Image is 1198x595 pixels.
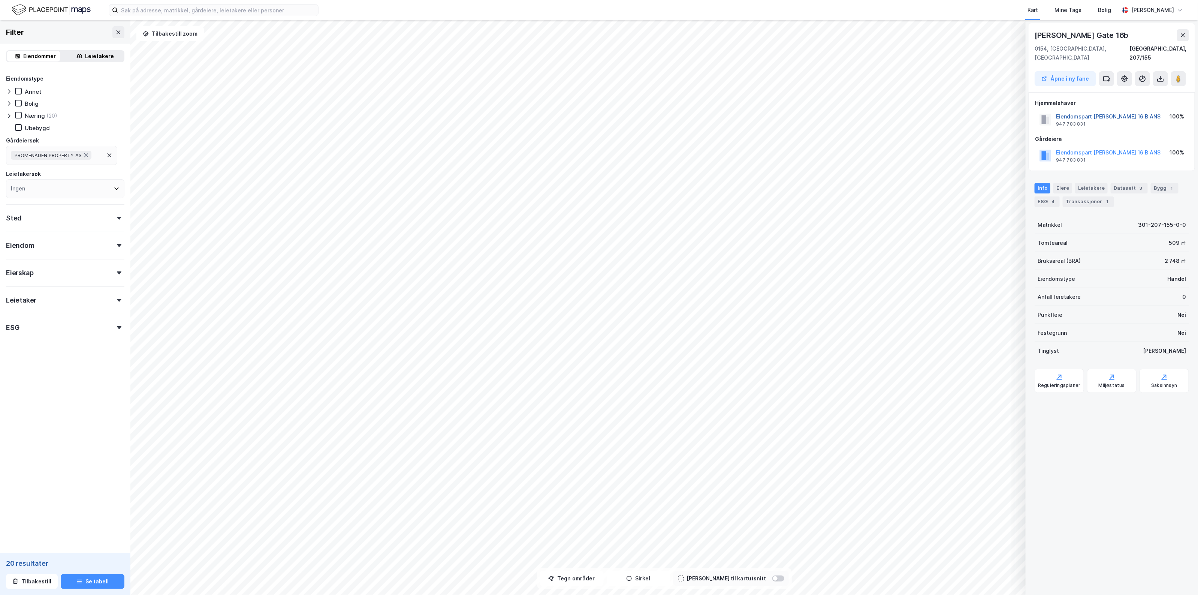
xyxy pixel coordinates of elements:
[1035,71,1096,86] button: Åpne i ny fane
[1038,256,1081,265] div: Bruksareal (BRA)
[6,26,24,38] div: Filter
[1169,238,1186,247] div: 509 ㎡
[6,559,124,568] div: 20 resultater
[1056,157,1086,163] div: 947 783 831
[1111,183,1148,193] div: Datasett
[1165,256,1186,265] div: 2 748 ㎡
[1075,183,1108,193] div: Leietakere
[1063,196,1114,207] div: Transaksjoner
[1098,6,1111,15] div: Bolig
[1170,112,1184,121] div: 100%
[1038,346,1059,355] div: Tinglyst
[6,74,43,83] div: Eiendomstype
[15,152,82,158] span: PROMENADEN PROPERTY AS
[1035,99,1189,108] div: Hjemmelshaver
[1038,292,1081,301] div: Antall leietakere
[1053,183,1072,193] div: Eiere
[1099,382,1125,388] div: Miljøstatus
[687,574,766,583] div: [PERSON_NAME] til kartutsnitt
[1130,44,1189,62] div: [GEOGRAPHIC_DATA], 207/155
[1138,220,1186,229] div: 301-207-155-0-0
[61,574,124,589] button: Se tabell
[1038,328,1067,337] div: Festegrunn
[11,184,25,193] div: Ingen
[1168,184,1176,192] div: 1
[1143,346,1186,355] div: [PERSON_NAME]
[6,214,22,223] div: Sted
[607,571,670,586] button: Sirkel
[6,268,33,277] div: Eierskap
[6,136,39,145] div: Gårdeiersøk
[6,169,41,178] div: Leietakersøk
[136,26,204,41] button: Tilbakestill zoom
[1137,184,1145,192] div: 3
[1177,328,1186,337] div: Nei
[1167,274,1186,283] div: Handel
[46,112,57,119] div: (20)
[1049,198,1057,205] div: 4
[1038,310,1062,319] div: Punktleie
[1035,196,1060,207] div: ESG
[118,4,318,16] input: Søk på adresse, matrikkel, gårdeiere, leietakere eller personer
[25,88,41,95] div: Annet
[1161,559,1198,595] iframe: Chat Widget
[24,52,56,61] div: Eiendommer
[6,241,34,250] div: Eiendom
[25,112,45,119] div: Næring
[1038,238,1068,247] div: Tomteareal
[25,100,39,107] div: Bolig
[1054,6,1081,15] div: Mine Tags
[1056,121,1086,127] div: 947 783 831
[25,124,50,132] div: Ubebygd
[1027,6,1038,15] div: Kart
[1035,44,1130,62] div: 0154, [GEOGRAPHIC_DATA], [GEOGRAPHIC_DATA]
[1035,135,1189,144] div: Gårdeiere
[6,296,36,305] div: Leietaker
[12,3,91,16] img: logo.f888ab2527a4732fd821a326f86c7f29.svg
[1131,6,1174,15] div: [PERSON_NAME]
[1170,148,1184,157] div: 100%
[540,571,604,586] button: Tegn områder
[1104,198,1111,205] div: 1
[6,323,19,332] div: ESG
[1177,310,1186,319] div: Nei
[1151,183,1179,193] div: Bygg
[1038,382,1080,388] div: Reguleringsplaner
[6,574,58,589] button: Tilbakestill
[1038,274,1075,283] div: Eiendomstype
[1035,183,1050,193] div: Info
[85,52,114,61] div: Leietakere
[1035,29,1130,41] div: [PERSON_NAME] Gate 16b
[1182,292,1186,301] div: 0
[1038,220,1062,229] div: Matrikkel
[1152,382,1177,388] div: Saksinnsyn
